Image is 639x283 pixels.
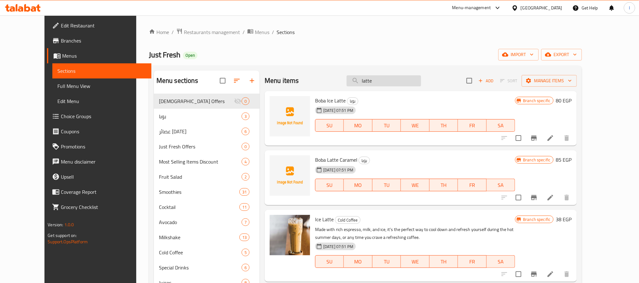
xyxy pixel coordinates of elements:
button: SA [487,255,515,268]
button: delete [559,267,574,282]
a: Home [149,28,169,36]
span: Smoothies [159,188,239,196]
span: 6 [242,265,249,271]
button: FR [458,179,487,191]
button: SA [487,179,515,191]
div: Most Selling Items Discount4 [154,154,260,169]
span: SU [318,181,341,190]
span: Ice Latte [315,215,334,224]
span: Sections [57,67,146,75]
span: 4 [242,159,249,165]
span: 7 [242,219,249,225]
li: / [272,28,274,36]
button: SU [315,119,344,132]
span: SU [318,257,341,266]
span: Avocado [159,218,242,226]
span: Just Fresh [149,48,180,62]
span: Select to update [512,191,525,204]
span: [DATE] 07:51 PM [321,107,356,113]
button: Branch-specific-item [526,130,542,146]
a: Menus [247,28,269,36]
a: Menus [47,48,151,63]
h6: 38 EGP [556,215,572,224]
svg: Inactive section [234,97,242,105]
span: SA [489,257,513,266]
a: Full Menu View [52,78,151,94]
button: WE [401,179,430,191]
div: [GEOGRAPHIC_DATA] [521,4,562,11]
span: import [503,51,534,59]
span: Branch specific [520,157,553,163]
span: Milkshake [159,234,239,241]
span: TU [375,181,399,190]
div: Menu-management [452,4,491,12]
nav: breadcrumb [149,28,582,36]
span: Fruit Salad [159,173,242,181]
div: بوبا [347,97,358,105]
span: Branch specific [520,217,553,222]
button: Add [476,76,496,86]
span: Branches [61,37,146,44]
a: Restaurants management [176,28,240,36]
span: 6 [242,129,249,135]
span: Cocktail [159,203,239,211]
li: / [243,28,245,36]
div: Smoothies31 [154,184,260,199]
span: Coverage Report [61,188,146,196]
span: Edit Restaurant [61,22,146,29]
span: SA [489,181,513,190]
button: delete [559,130,574,146]
button: TU [372,179,401,191]
a: Support.OpsPlatform [48,238,88,246]
button: TH [430,179,458,191]
button: import [498,49,539,61]
button: export [541,49,582,61]
span: 31 [240,189,249,195]
div: [DEMOGRAPHIC_DATA] Offers0 [154,94,260,109]
button: MO [344,255,372,268]
span: Branch specific [520,98,553,104]
div: Iftar Offers [159,97,234,105]
span: Boba Ice Latte [315,96,346,105]
div: items [242,218,249,226]
span: Coupons [61,128,146,135]
a: Grocery Checklist [47,199,151,215]
a: Menu disclaimer [47,154,151,169]
a: Edit menu item [547,270,554,278]
span: [DATE] 07:51 PM [321,244,356,250]
span: [DEMOGRAPHIC_DATA] Offers [159,97,234,105]
span: Add item [476,76,496,86]
span: Upsell [61,173,146,181]
span: TH [432,181,456,190]
button: TH [430,255,458,268]
span: WE [403,181,427,190]
a: Promotions [47,139,151,154]
button: MO [344,119,372,132]
span: MO [346,181,370,190]
div: items [239,234,249,241]
button: TU [372,119,401,132]
span: 5 [242,250,249,256]
span: Just Fresh Offers [159,143,242,150]
div: Just Fresh Offers0 [154,139,260,154]
span: Cold Coffee [159,249,242,256]
a: Branches [47,33,151,48]
div: Cold Coffee [335,216,361,224]
button: MO [344,179,372,191]
div: Open [183,52,197,59]
a: Coupons [47,124,151,139]
span: TH [432,257,456,266]
div: items [242,173,249,181]
a: Edit menu item [547,194,554,201]
span: 11 [240,204,249,210]
span: عصائر [DATE] [159,128,242,135]
button: Manage items [522,75,577,87]
div: بوبا [359,157,370,164]
button: delete [559,190,574,205]
div: items [242,249,249,256]
span: Full Menu View [57,82,146,90]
